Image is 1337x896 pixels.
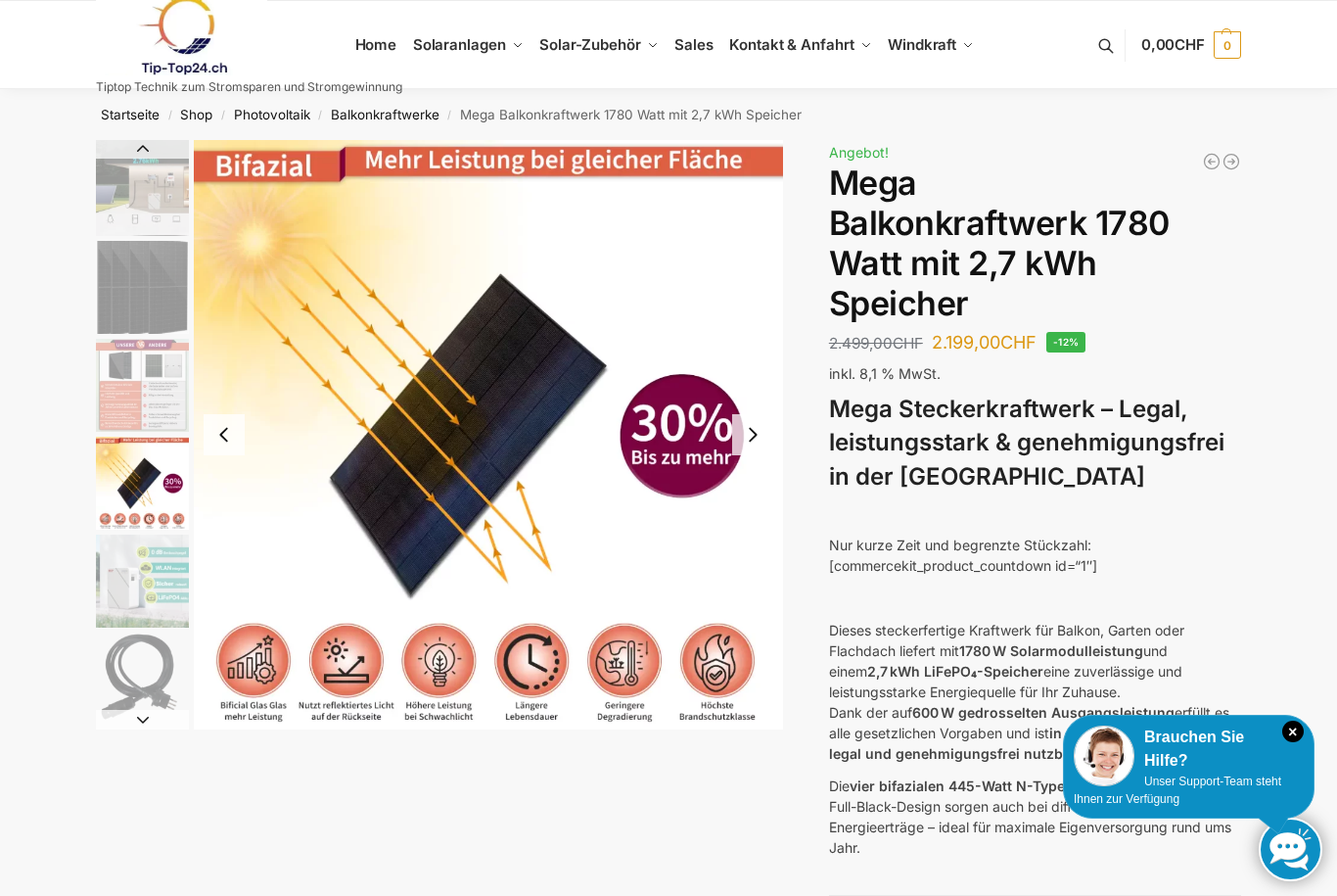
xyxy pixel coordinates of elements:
span: CHF [1000,332,1037,353]
i: Schließen [1282,721,1304,742]
img: 4 mal bificiale Solarmodule [96,241,189,334]
li: 7 / 9 [91,728,189,825]
a: Sales [667,1,721,89]
bdi: 2.499,00 [829,334,923,353]
bdi: 2.199,00 [932,332,1037,353]
p: Die im eleganten Full-Black-Design sorgen auch bei diffusem Licht für hohe Energieerträge – ideal... [829,776,1241,858]
img: Bificial 30 % mehr Leistung [194,140,783,730]
span: Solaranlagen [413,35,506,54]
span: Solar-Zubehör [539,35,641,54]
span: / [160,108,180,123]
a: Startseite [101,107,160,122]
p: Nur kurze Zeit und begrenzte Stückzahl: [commercekit_product_countdown id=“1″] [829,535,1241,576]
li: 4 / 9 [194,140,783,730]
a: 0,00CHF 0 [1141,16,1241,74]
img: Anschlusskabel-3meter [96,633,189,726]
a: Photovoltaik [234,107,310,122]
span: Angebot! [829,144,889,161]
strong: 1780 W Solarmodulleistung [959,642,1143,659]
button: Previous slide [96,139,189,159]
span: 0 [1214,31,1241,59]
button: Next slide [96,710,189,730]
img: Customer service [1074,726,1134,786]
span: Unser Support-Team steht Ihnen zur Verfügung [1074,775,1281,806]
li: 2 / 9 [91,238,189,336]
a: Balkonkraftwerk 600/810 Watt Fullblack [1202,152,1222,171]
span: / [212,108,233,123]
a: Balkonkraftwerke [331,107,439,122]
span: Sales [674,35,714,54]
img: Balkonkraftwerk mit grossem Speicher [96,140,189,236]
strong: vier bifazialen 445-Watt N-Type Solarmodule [850,778,1155,794]
div: Brauchen Sie Hilfe? [1074,726,1304,773]
button: Next slide [732,414,773,455]
img: Bificial im Vergleich zu billig Modulen [96,339,189,432]
span: Kontakt & Anfahrt [729,35,853,54]
span: -12% [1046,332,1086,353]
button: Previous slide [204,414,245,455]
li: 1 / 9 [91,140,189,238]
li: 4 / 9 [91,434,189,532]
span: CHF [1175,35,1205,54]
strong: 600 W gedrosselten Ausgangsleistung [912,704,1175,721]
strong: 2,7 kWh LiFePO₄-Speicher [867,663,1043,680]
span: 0,00 [1141,35,1205,54]
span: Windkraft [888,35,956,54]
a: Solaranlagen [404,1,530,89]
p: Dieses steckerfertige Kraftwerk für Balkon, Garten oder Flachdach liefert mit und einem eine zuve... [829,620,1241,764]
li: 3 / 9 [91,336,189,434]
p: Tiptop Technik zum Stromsparen und Stromgewinnung [96,81,402,93]
a: Solar-Zubehör [531,1,667,89]
img: Bificial 30 % mehr Leistung [96,437,189,530]
a: Shop [180,107,212,122]
span: / [439,108,460,123]
li: 5 / 9 [91,532,189,630]
nav: Breadcrumb [62,89,1276,140]
a: Kontakt & Anfahrt [721,1,880,89]
span: inkl. 8,1 % MwSt. [829,365,941,382]
a: 890/600 Watt Solarkraftwerk + 2,7 KW Batteriespeicher Genehmigungsfrei [1222,152,1241,171]
li: 6 / 9 [91,630,189,728]
strong: Mega Steckerkraftwerk – Legal, leistungsstark & genehmigungsfrei in der [GEOGRAPHIC_DATA] [829,395,1224,492]
a: Windkraft [880,1,983,89]
h1: Mega Balkonkraftwerk 1780 Watt mit 2,7 kWh Speicher [829,164,1241,323]
img: Leise und Wartungsfrei [96,535,189,628]
span: CHF [893,334,923,353]
span: / [310,108,331,123]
